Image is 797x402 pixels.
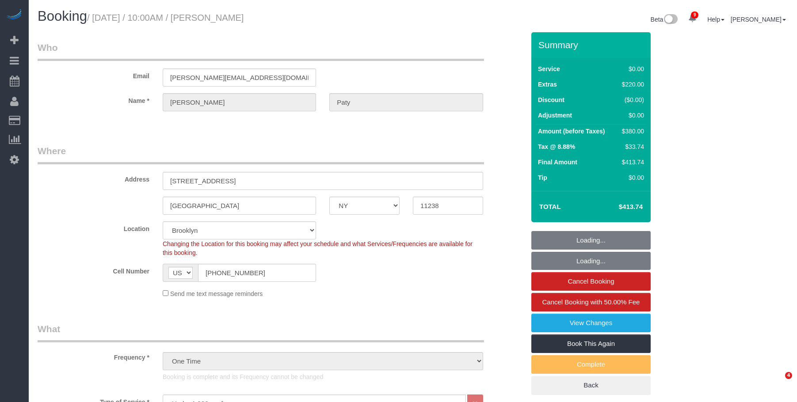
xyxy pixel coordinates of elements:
label: Extras [538,80,557,89]
iframe: Intercom live chat [767,372,788,393]
label: Discount [538,95,564,104]
label: Final Amount [538,158,577,167]
label: Tax @ 8.88% [538,142,575,151]
span: 9 [691,11,698,19]
a: Cancel Booking with 50.00% Fee [531,293,651,311]
span: 4 [785,372,792,379]
div: $380.00 [618,127,644,136]
input: First Name [163,93,316,111]
label: Location [31,221,156,233]
label: Frequency * [31,350,156,362]
div: ($0.00) [618,95,644,104]
strong: Total [539,203,561,210]
input: Cell Number [198,264,316,282]
div: $0.00 [618,64,644,73]
span: Booking [38,8,87,24]
img: Automaid Logo [5,9,23,21]
a: [PERSON_NAME] [731,16,786,23]
a: Back [531,376,651,394]
p: Booking is complete and its Frequency cannot be changed [163,372,483,381]
label: Address [31,172,156,184]
label: Tip [538,173,547,182]
span: Cancel Booking with 50.00% Fee [542,298,640,306]
a: Help [707,16,725,23]
label: Cell Number [31,264,156,276]
a: Book This Again [531,334,651,353]
span: Changing the Location for this booking may affect your schedule and what Services/Frequencies are... [163,240,473,256]
span: Send me text message reminders [170,290,263,297]
label: Service [538,64,560,73]
label: Adjustment [538,111,572,120]
legend: Who [38,41,484,61]
label: Name * [31,93,156,105]
a: Cancel Booking [531,272,651,291]
small: / [DATE] / 10:00AM / [PERSON_NAME] [87,13,244,23]
div: $413.74 [618,158,644,167]
input: City [163,197,316,215]
div: $0.00 [618,173,644,182]
input: Email [163,68,316,87]
div: $33.74 [618,142,644,151]
h3: Summary [538,40,646,50]
a: Beta [651,16,678,23]
a: 9 [684,9,701,28]
input: Zip Code [413,197,483,215]
legend: What [38,322,484,342]
legend: Where [38,144,484,164]
label: Email [31,68,156,80]
div: $0.00 [618,111,644,120]
input: Last Name [329,93,483,111]
a: View Changes [531,314,651,332]
label: Amount (before Taxes) [538,127,605,136]
img: New interface [663,14,678,26]
h4: $413.74 [592,203,643,211]
div: $220.00 [618,80,644,89]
